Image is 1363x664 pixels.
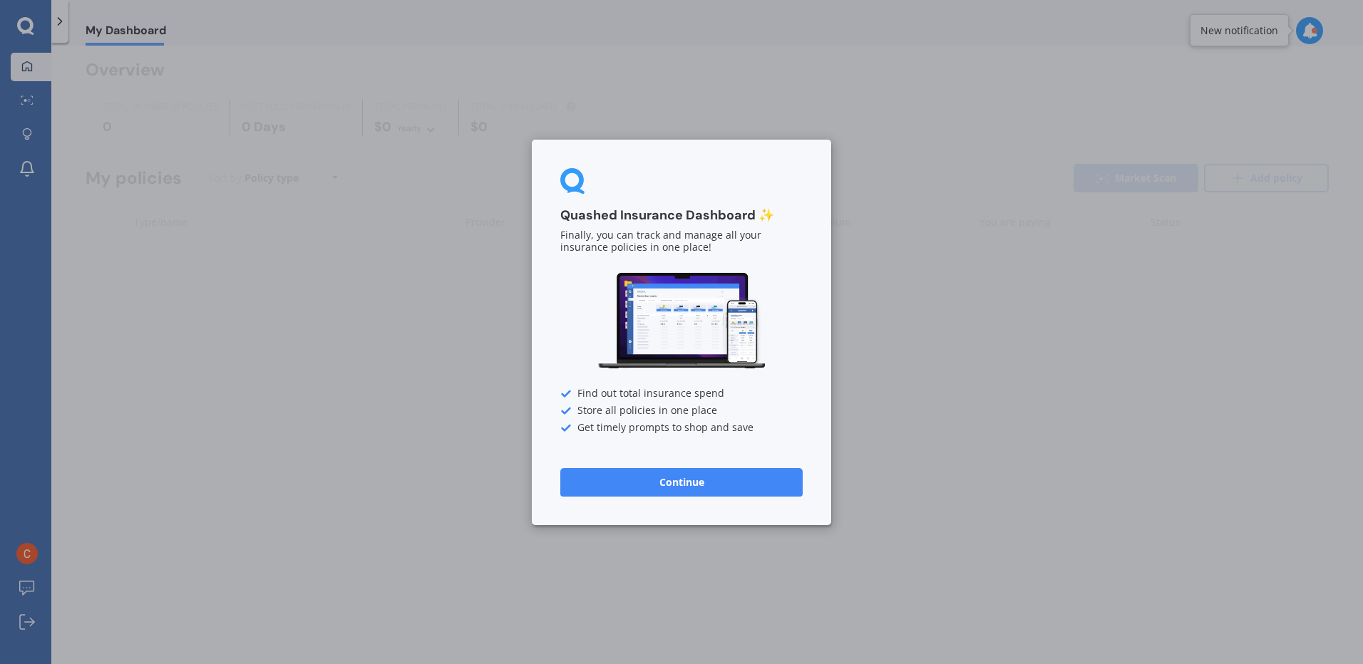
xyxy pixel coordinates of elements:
h3: Quashed Insurance Dashboard ✨ [560,207,803,224]
p: Finally, you can track and manage all your insurance policies in one place! [560,229,803,254]
div: Get timely prompts to shop and save [560,422,803,433]
div: Find out total insurance spend [560,388,803,399]
button: Continue [560,467,803,496]
img: Dashboard [596,271,767,371]
div: Store all policies in one place [560,405,803,416]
